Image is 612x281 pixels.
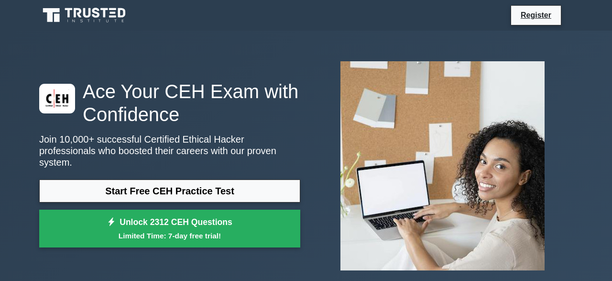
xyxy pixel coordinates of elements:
[515,9,557,21] a: Register
[39,134,300,168] p: Join 10,000+ successful Certified Ethical Hacker professionals who boosted their careers with our...
[51,230,288,241] small: Limited Time: 7-day free trial!
[39,180,300,202] a: Start Free CEH Practice Test
[39,210,300,248] a: Unlock 2312 CEH QuestionsLimited Time: 7-day free trial!
[39,80,300,126] h1: Ace Your CEH Exam with Confidence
